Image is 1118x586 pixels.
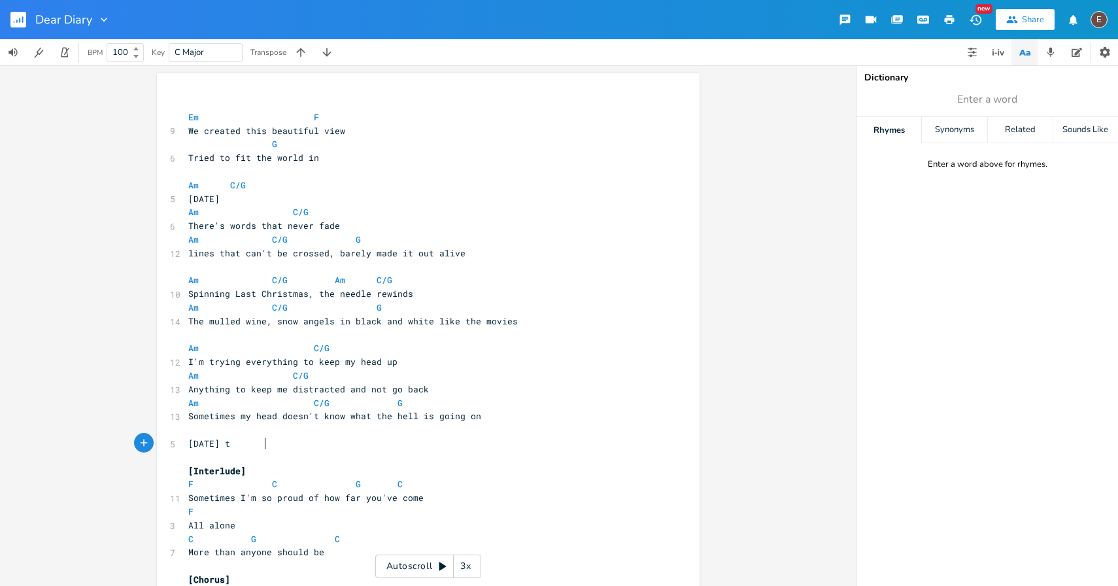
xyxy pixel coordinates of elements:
button: New [962,8,989,31]
div: Key [152,48,165,56]
span: F [314,111,319,123]
span: lines that can't be crossed, barely made it out alive [188,247,466,259]
span: Am [188,302,199,313]
span: Am [188,179,199,191]
div: 3x [454,555,477,578]
span: C/G [230,179,246,191]
span: Am [188,206,199,218]
span: C [398,478,403,490]
span: C/G [314,397,330,409]
span: C [272,478,277,490]
span: C/G [272,302,288,313]
span: Sometimes I'm so proud of how far you've come [188,492,424,504]
div: New [975,4,992,14]
span: More than anyone should be [188,546,324,558]
span: Am [188,397,199,409]
span: G [377,302,382,313]
span: C/G [293,370,309,381]
span: [DATE] t [188,438,230,449]
span: C/G [314,342,330,354]
span: Am [188,233,199,245]
div: Related [988,117,1053,143]
span: Em [188,111,199,123]
span: Anything to keep me distracted and not go back [188,383,429,395]
button: E [1091,5,1108,35]
span: [DATE] [188,193,220,205]
span: Am [335,274,345,286]
span: C [188,533,194,545]
span: Am [188,342,199,354]
span: C/G [377,274,392,286]
span: C/G [272,274,288,286]
div: Transpose [250,48,286,56]
span: Dear Diary [35,14,92,26]
div: BPM [88,49,103,56]
span: The mulled wine, snow angels in black and white like the movies [188,315,518,327]
div: Synonyms [922,117,987,143]
span: There's words that never fade [188,220,340,232]
span: Sometimes my head doesn't know what the hell is going on [188,410,481,422]
span: G [356,478,361,490]
div: Sounds Like [1053,117,1118,143]
span: F [188,506,194,517]
span: Enter a word [957,92,1017,107]
span: F [188,478,194,490]
span: We created this beautiful view [188,125,345,137]
span: All alone [188,519,235,531]
div: Enter a word above for rhymes. [928,159,1047,170]
span: I'm trying everything to keep my head up [188,356,398,368]
span: [Interlude] [188,465,246,477]
span: G [251,533,256,545]
div: edward [1091,11,1108,28]
span: C [335,533,340,545]
span: C/G [272,233,288,245]
button: Share [996,9,1055,30]
span: Am [188,370,199,381]
span: C Major [175,46,204,58]
span: Am [188,274,199,286]
div: Rhymes [856,117,921,143]
span: G [356,233,361,245]
span: Spinning Last Christmas, the needle rewinds [188,288,413,300]
span: C/G [293,206,309,218]
div: Autoscroll [375,555,481,578]
span: G [398,397,403,409]
div: Share [1022,14,1044,26]
span: Tried to fit the world in [188,152,319,164]
span: [Chorus] [188,574,230,585]
span: G [272,138,277,150]
div: Dictionary [864,73,1110,82]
